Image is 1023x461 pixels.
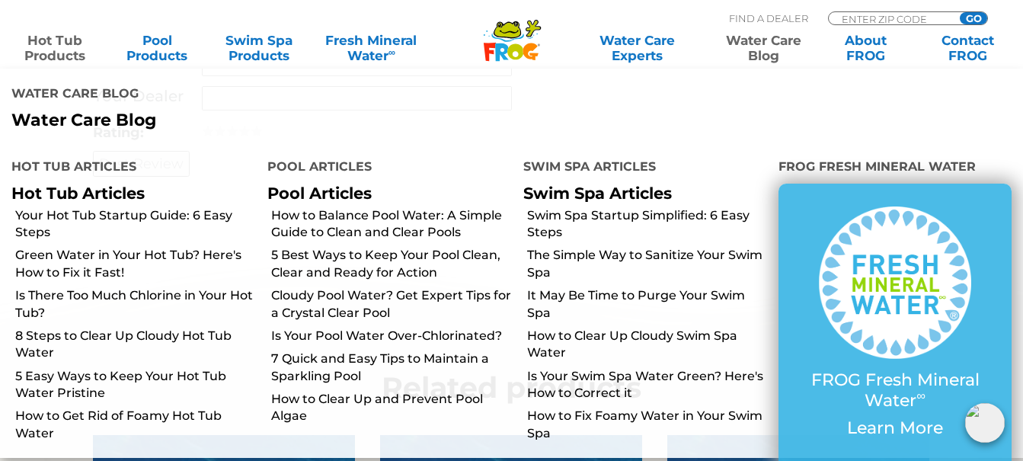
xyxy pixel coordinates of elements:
[809,206,981,446] a: FROG Fresh Mineral Water∞ Learn More
[15,287,256,322] a: Is There Too Much Chlorine in Your Hot Tub?
[573,33,702,63] a: Water CareExperts
[527,368,768,402] a: Is Your Swim Spa Water Green? Here's How to Correct it
[117,33,197,63] a: PoolProducts
[960,12,987,24] input: GO
[15,328,256,362] a: 8 Steps to Clear Up Cloudy Hot Tub Water
[321,33,420,63] a: Fresh MineralWater∞
[809,370,981,411] p: FROG Fresh Mineral Water
[724,33,804,63] a: Water CareBlog
[11,153,245,184] h4: Hot Tub Articles
[271,391,512,425] a: How to Clear Up and Prevent Pool Algae
[916,388,925,403] sup: ∞
[527,408,768,442] a: How to Fix Foamy Water in Your Swim Spa
[271,328,512,344] a: Is Your Pool Water Over-Chlorinated?
[729,11,808,25] p: Find A Dealer
[527,328,768,362] a: How to Clear Up Cloudy Swim Spa Water
[388,46,395,58] sup: ∞
[15,247,256,281] a: Green Water in Your Hot Tub? Here's How to Fix it Fast!
[15,408,256,442] a: How to Get Rid of Foamy Hot Tub Water
[826,33,906,63] a: AboutFROG
[271,351,512,385] a: 7 Quick and Easy Tips to Maintain a Sparkling Pool
[527,207,768,242] a: Swim Spa Startup Simplified: 6 Easy Steps
[219,33,299,63] a: Swim SpaProducts
[929,33,1008,63] a: ContactFROG
[523,184,672,203] a: Swim Spa Articles
[809,418,981,438] p: Learn More
[778,153,1012,184] h4: FROG Fresh Mineral Water
[527,287,768,322] a: It May Be Time to Purge Your Swim Spa
[11,110,500,130] p: Water Care Blog
[271,287,512,322] a: Cloudy Pool Water? Get Expert Tips for a Crystal Clear Pool
[271,207,512,242] a: How to Balance Pool Water: A Simple Guide to Clean and Clear Pools
[271,247,512,281] a: 5 Best Ways to Keep Your Pool Clean, Clear and Ready for Action
[523,153,756,184] h4: Swim Spa Articles
[527,247,768,281] a: The Simple Way to Sanitize Your Swim Spa
[267,153,500,184] h4: Pool Articles
[840,12,943,25] input: Zip Code Form
[965,403,1005,443] img: openIcon
[15,368,256,402] a: 5 Easy Ways to Keep Your Hot Tub Water Pristine
[11,184,145,203] a: Hot Tub Articles
[15,33,94,63] a: Hot TubProducts
[11,80,500,110] h4: Water Care Blog
[267,184,372,203] a: Pool Articles
[15,207,256,242] a: Your Hot Tub Startup Guide: 6 Easy Steps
